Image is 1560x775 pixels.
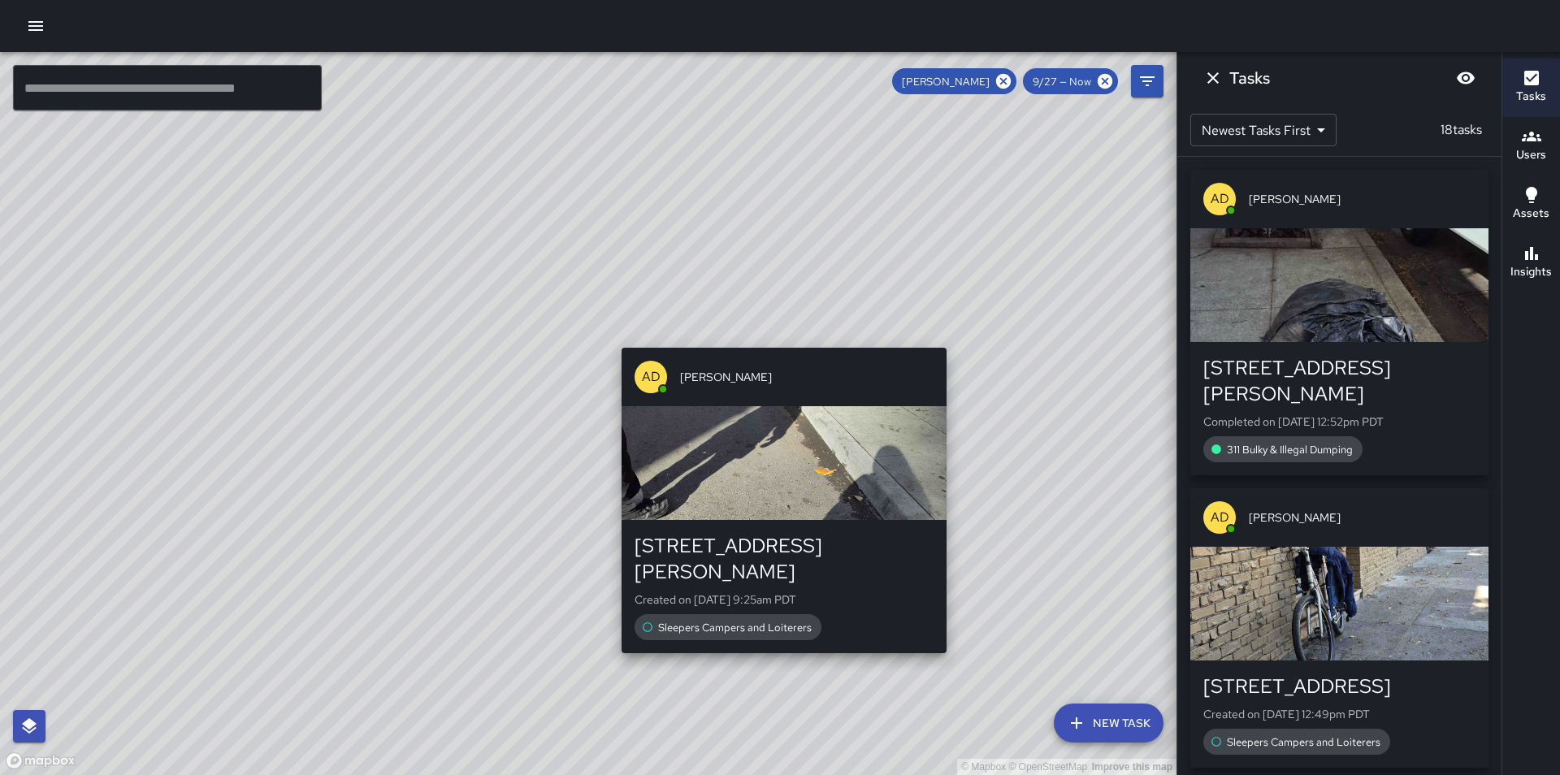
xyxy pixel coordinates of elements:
span: 9/27 — Now [1023,75,1101,89]
button: AD[PERSON_NAME][STREET_ADDRESS][PERSON_NAME]Created on [DATE] 9:25am PDTSleepers Campers and Loit... [622,348,947,653]
span: 311 Bulky & Illegal Dumping [1217,443,1363,457]
p: AD [1211,508,1229,527]
h6: Tasks [1229,65,1270,91]
button: Filters [1131,65,1163,97]
span: [PERSON_NAME] [680,369,934,385]
button: New Task [1054,704,1163,743]
span: Sleepers Campers and Loiterers [648,621,821,634]
button: Insights [1502,234,1560,292]
button: AD[PERSON_NAME][STREET_ADDRESS][PERSON_NAME]Completed on [DATE] 12:52pm PDT311 Bulky & Illegal Du... [1190,170,1488,475]
div: [STREET_ADDRESS] [1203,673,1475,699]
div: [PERSON_NAME] [892,68,1016,94]
h6: Users [1516,146,1546,164]
h6: Tasks [1516,88,1546,106]
p: AD [642,367,661,387]
p: 18 tasks [1434,120,1488,140]
span: [PERSON_NAME] [892,75,999,89]
button: Dismiss [1197,62,1229,94]
div: [STREET_ADDRESS][PERSON_NAME] [635,533,934,585]
div: 9/27 — Now [1023,68,1118,94]
button: Users [1502,117,1560,175]
div: Newest Tasks First [1190,114,1337,146]
span: [PERSON_NAME] [1249,191,1475,207]
p: Created on [DATE] 9:25am PDT [635,591,934,608]
span: Sleepers Campers and Loiterers [1217,735,1390,749]
p: Completed on [DATE] 12:52pm PDT [1203,413,1475,430]
button: Blur [1449,62,1482,94]
button: AD[PERSON_NAME][STREET_ADDRESS]Created on [DATE] 12:49pm PDTSleepers Campers and Loiterers [1190,488,1488,768]
button: Tasks [1502,58,1560,117]
h6: Assets [1513,205,1549,223]
button: Assets [1502,175,1560,234]
div: [STREET_ADDRESS][PERSON_NAME] [1203,355,1475,407]
h6: Insights [1510,263,1552,281]
p: AD [1211,189,1229,209]
span: [PERSON_NAME] [1249,509,1475,526]
p: Created on [DATE] 12:49pm PDT [1203,706,1475,722]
